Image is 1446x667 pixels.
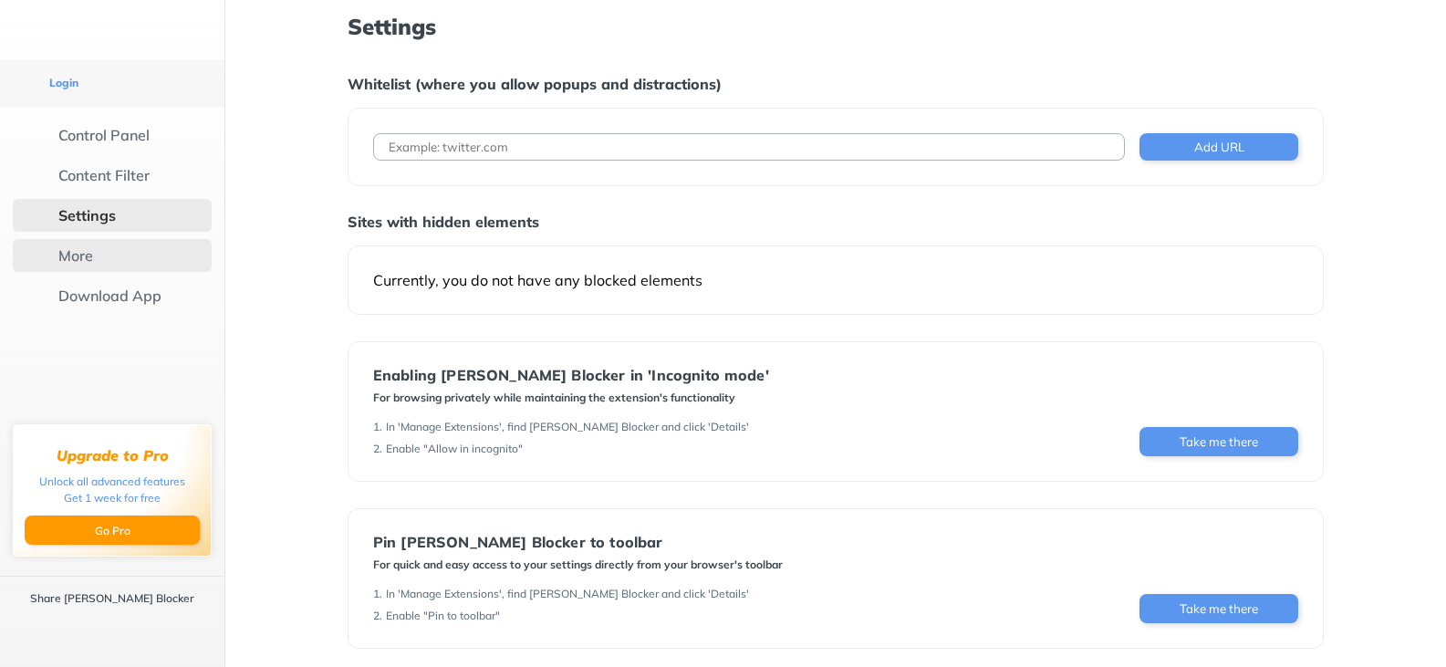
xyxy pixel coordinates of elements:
[57,447,169,464] div: Upgrade to Pro
[348,75,1324,93] div: Whitelist (where you allow popups and distractions)
[386,609,500,623] div: Enable "Pin to toolbar"
[58,166,150,184] div: Content Filter
[1139,427,1298,456] button: Take me there
[39,474,185,490] div: Unlock all advanced features
[373,391,769,405] div: For browsing privately while maintaining the extension's functionality
[58,287,161,305] div: Download App
[58,246,93,265] div: More
[58,206,116,224] div: Settings
[30,591,194,606] div: Share [PERSON_NAME] Blocker
[373,587,382,601] div: 1 .
[386,420,749,434] div: In 'Manage Extensions', find [PERSON_NAME] Blocker and click 'Details'
[64,490,161,506] div: Get 1 week for free
[1139,133,1298,161] button: Add URL
[373,534,783,550] div: Pin [PERSON_NAME] Blocker to toolbar
[373,609,382,623] div: 2 .
[373,420,382,434] div: 1 .
[373,442,382,456] div: 2 .
[373,558,783,572] div: For quick and easy access to your settings directly from your browser's toolbar
[386,587,749,601] div: In 'Manage Extensions', find [PERSON_NAME] Blocker and click 'Details'
[386,442,523,456] div: Enable "Allow in incognito"
[373,133,1125,161] input: Example: twitter.com
[373,367,769,383] div: Enabling [PERSON_NAME] Blocker in 'Incognito mode'
[373,271,1298,289] div: Currently, you do not have any blocked elements
[1139,594,1298,623] button: Take me there
[58,126,150,144] div: Control Panel
[49,76,78,90] div: Login
[25,516,200,545] button: Go Pro
[348,15,1324,38] h1: Settings
[348,213,1324,231] div: Sites with hidden elements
